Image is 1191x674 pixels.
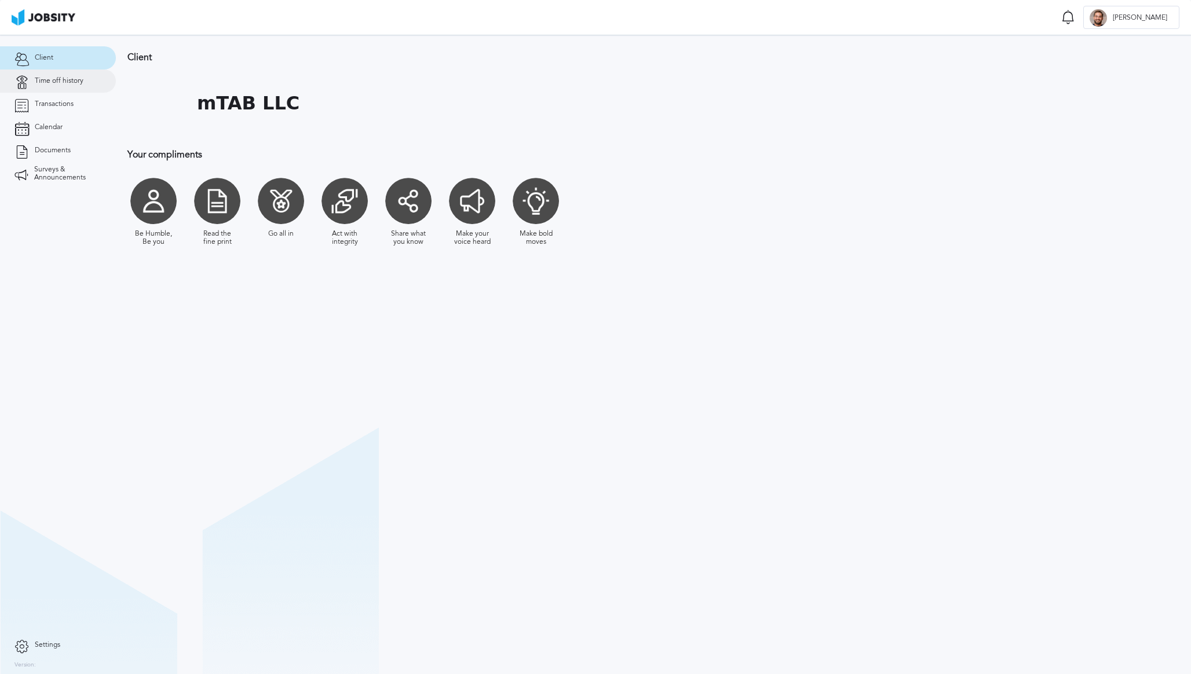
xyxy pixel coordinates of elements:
div: Be Humble, Be you [133,230,174,246]
span: [PERSON_NAME] [1107,14,1173,22]
div: Make your voice heard [452,230,492,246]
div: Act with integrity [324,230,365,246]
h3: Your compliments [127,149,756,160]
div: Go all in [268,230,294,238]
span: Surveys & Announcements [34,166,101,182]
h3: Client [127,52,756,63]
span: Calendar [35,123,63,131]
h1: mTAB LLC [197,93,299,114]
span: Time off history [35,77,83,85]
img: ab4bad089aa723f57921c736e9817d99.png [12,9,75,25]
div: Share what you know [388,230,429,246]
span: Client [35,54,53,62]
span: Transactions [35,100,74,108]
div: A [1090,9,1107,27]
div: Make bold moves [516,230,556,246]
span: Documents [35,146,71,155]
div: Read the fine print [197,230,238,246]
span: Settings [35,641,60,649]
label: Version: [14,662,36,669]
button: A[PERSON_NAME] [1083,6,1179,29]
